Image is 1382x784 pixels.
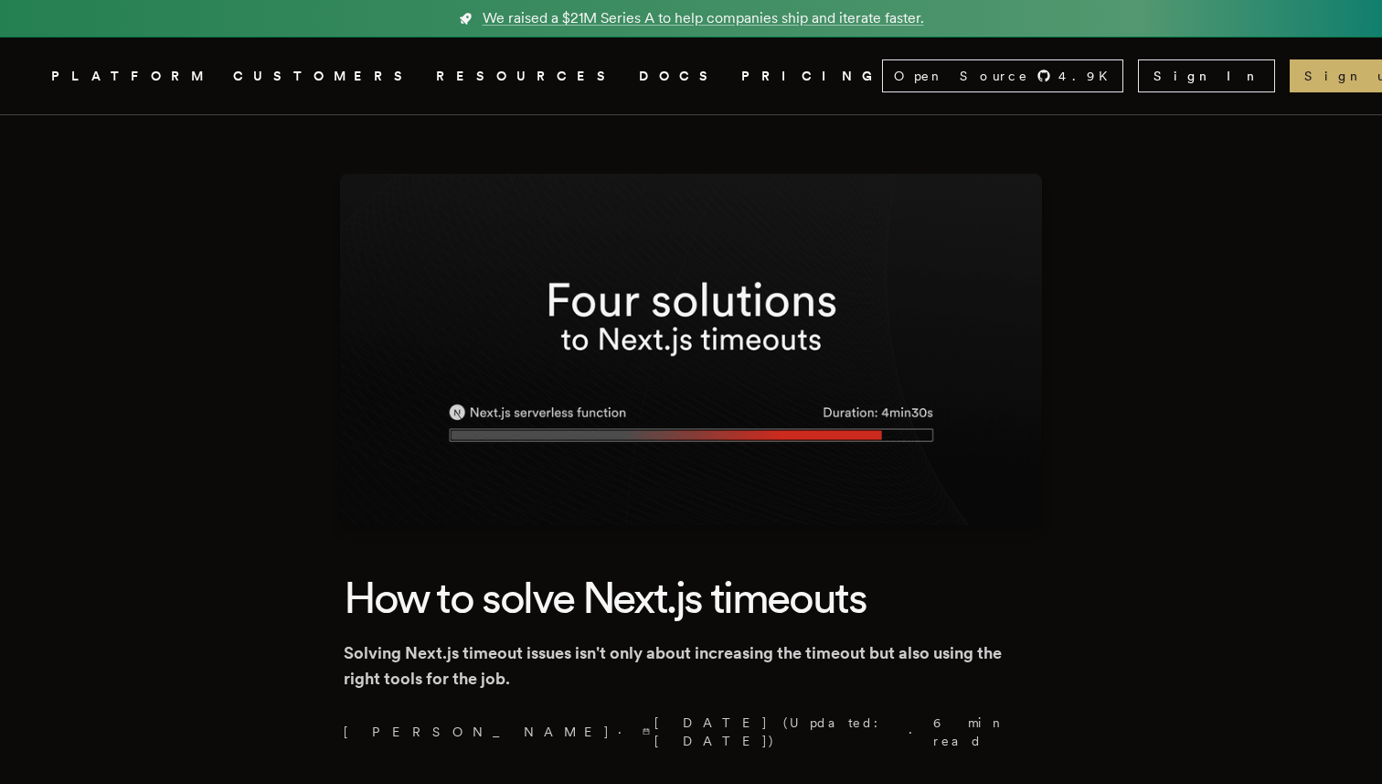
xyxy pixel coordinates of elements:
[436,65,617,88] button: RESOURCES
[344,714,1038,750] p: · ·
[933,714,1027,750] span: 6 min read
[344,569,1038,626] h1: How to solve Next.js timeouts
[483,7,924,29] span: We raised a $21M Series A to help companies ship and iterate faster.
[639,65,719,88] a: DOCS
[643,714,901,750] span: [DATE] (Updated: [DATE] )
[51,65,211,88] button: PLATFORM
[344,640,1038,692] p: Solving Next.js timeout issues isn't only about increasing the timeout but also using the right t...
[344,723,611,741] a: [PERSON_NAME]
[894,67,1029,85] span: Open Source
[1138,59,1275,92] a: Sign In
[1058,67,1119,85] span: 4.9 K
[340,174,1042,525] img: Featured image for How to solve Next.js timeouts blog post
[233,65,414,88] a: CUSTOMERS
[741,65,882,88] a: PRICING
